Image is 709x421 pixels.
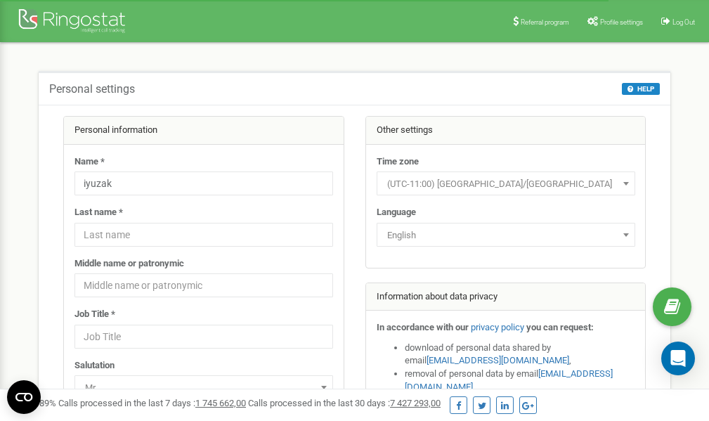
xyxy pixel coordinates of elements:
[74,206,123,219] label: Last name *
[377,171,635,195] span: (UTC-11:00) Pacific/Midway
[74,359,115,373] label: Salutation
[74,325,333,349] input: Job Title
[427,355,569,365] a: [EMAIL_ADDRESS][DOMAIN_NAME]
[49,83,135,96] h5: Personal settings
[248,398,441,408] span: Calls processed in the last 30 days :
[382,174,630,194] span: (UTC-11:00) Pacific/Midway
[7,380,41,414] button: Open CMP widget
[74,171,333,195] input: Name
[366,117,646,145] div: Other settings
[74,273,333,297] input: Middle name or patronymic
[377,223,635,247] span: English
[672,18,695,26] span: Log Out
[521,18,569,26] span: Referral program
[74,257,184,271] label: Middle name or patronymic
[74,375,333,399] span: Mr.
[79,378,328,398] span: Mr.
[58,398,246,408] span: Calls processed in the last 7 days :
[366,283,646,311] div: Information about data privacy
[390,398,441,408] u: 7 427 293,00
[526,322,594,332] strong: you can request:
[74,155,105,169] label: Name *
[74,223,333,247] input: Last name
[195,398,246,408] u: 1 745 662,00
[377,206,416,219] label: Language
[471,322,524,332] a: privacy policy
[377,322,469,332] strong: In accordance with our
[661,342,695,375] div: Open Intercom Messenger
[382,226,630,245] span: English
[600,18,643,26] span: Profile settings
[405,368,635,394] li: removal of personal data by email ,
[405,342,635,368] li: download of personal data shared by email ,
[622,83,660,95] button: HELP
[74,308,115,321] label: Job Title *
[64,117,344,145] div: Personal information
[377,155,419,169] label: Time zone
